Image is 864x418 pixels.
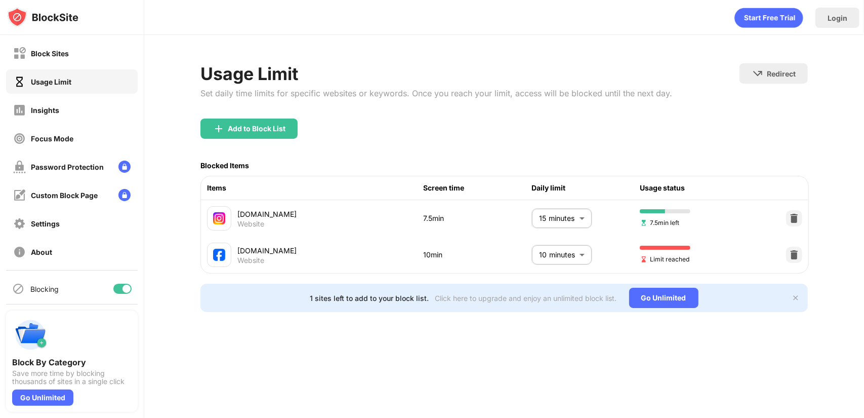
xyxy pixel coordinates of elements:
div: Insights [31,106,59,115]
div: Block Sites [31,49,69,58]
img: hourglass-set.svg [640,219,648,227]
div: Go Unlimited [12,390,73,406]
img: customize-block-page-off.svg [13,189,26,202]
img: focus-off.svg [13,132,26,145]
div: animation [734,8,803,28]
div: Click here to upgrade and enjoy an unlimited block list. [435,294,617,302]
div: Password Protection [31,163,104,171]
img: password-protection-off.svg [13,161,26,173]
div: Go Unlimited [629,288,698,308]
img: about-off.svg [13,246,26,258]
img: hourglass-end.svg [640,255,648,263]
div: 7.5min [424,213,532,224]
p: 10 minutes [539,249,575,260]
img: lock-menu.svg [118,189,131,201]
div: Save more time by blocking thousands of sites in a single click [12,369,132,386]
span: Limit reached [640,254,689,264]
img: x-button.svg [792,294,800,302]
img: lock-menu.svg [118,161,131,173]
p: 15 minutes [539,213,575,224]
div: Redirect [767,69,796,78]
div: Blocking [30,285,59,293]
div: Items [207,182,424,194]
div: Usage status [640,182,748,194]
div: Screen time [424,182,532,194]
span: 7.5min left [640,218,679,227]
div: Settings [31,219,60,228]
div: Login [828,14,847,22]
img: time-usage-on.svg [13,75,26,88]
div: Website [237,256,264,265]
img: insights-off.svg [13,104,26,117]
div: About [31,248,52,256]
img: favicons [213,249,225,261]
div: 1 sites left to add to your block list. [310,294,429,302]
div: Blocked Items [200,161,249,170]
div: Usage Limit [31,78,71,86]
div: Focus Mode [31,134,73,143]
img: settings-off.svg [13,217,26,230]
div: Website [237,219,264,229]
img: logo-blocksite.svg [7,7,78,27]
div: Daily limit [531,182,640,194]
img: blocking-icon.svg [12,283,24,295]
img: favicons [213,212,225,224]
div: Custom Block Page [31,191,98,200]
img: push-categories.svg [12,317,49,353]
div: Block By Category [12,357,132,367]
div: Usage Limit [200,63,672,84]
img: block-off.svg [13,47,26,60]
div: [DOMAIN_NAME] [237,209,424,219]
div: 10min [424,249,532,260]
div: Set daily time limits for specific websites or keywords. Once you reach your limit, access will b... [200,88,672,98]
div: Add to Block List [228,125,285,133]
div: [DOMAIN_NAME] [237,245,424,256]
